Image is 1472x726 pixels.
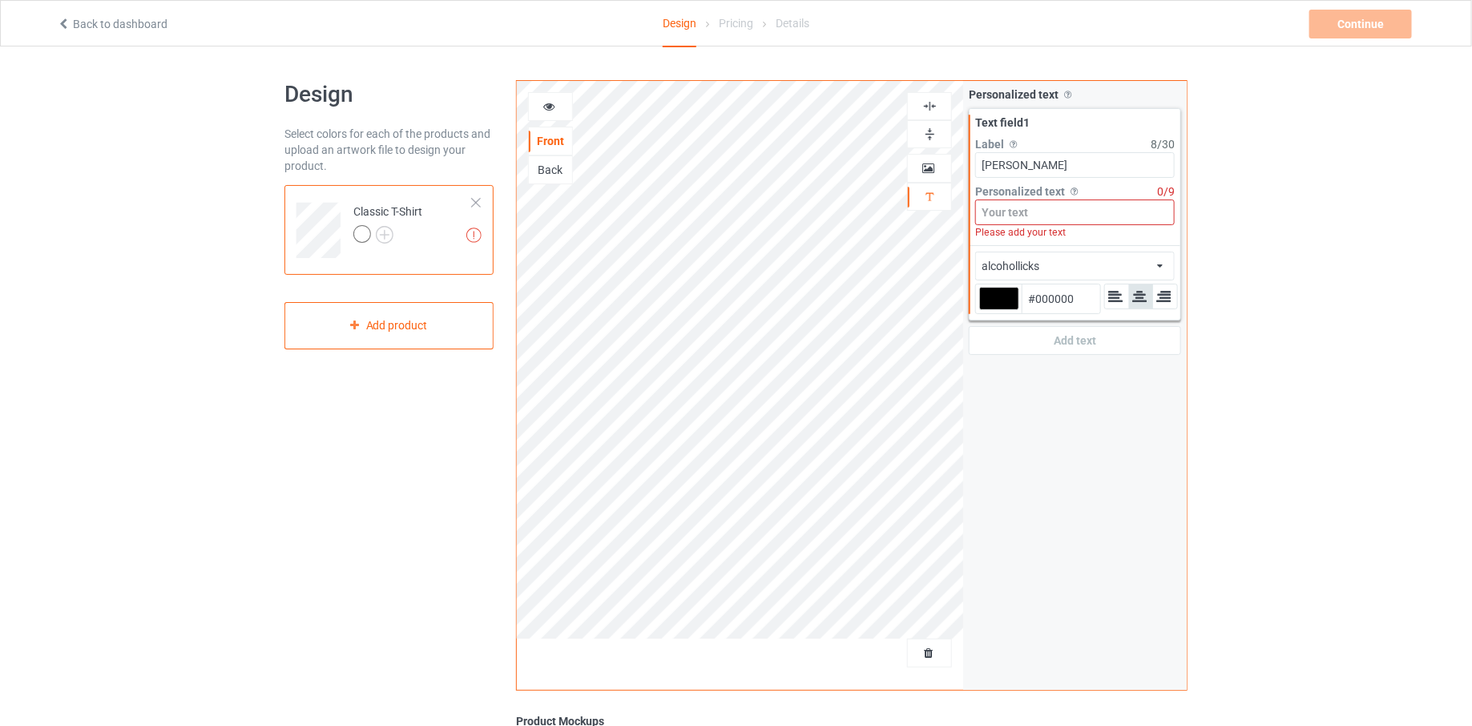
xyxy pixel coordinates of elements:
div: Add text [969,326,1181,355]
input: Your text [975,200,1175,225]
img: svg%3E%0A [1007,138,1020,151]
img: svg%3E%0A [922,127,938,142]
div: Add product [284,302,494,349]
div: 0 / 9 [1157,184,1175,200]
div: Design [663,1,696,47]
span: Personalized text [975,185,1065,198]
img: svg%3E%0A [922,189,938,204]
a: Back to dashboard [57,18,167,30]
h1: Design [284,80,494,109]
div: Text field 1 [975,115,1175,131]
div: 8 / 30 [1151,136,1175,152]
div: Please add your text [975,225,1175,240]
span: Personalized text [969,88,1059,101]
img: exclamation icon [466,228,482,243]
div: Back [529,162,572,178]
div: Classic T-Shirt [284,185,494,275]
span: Label [975,138,1004,151]
img: svg%3E%0A [1062,88,1075,101]
img: svg+xml;base64,PD94bWwgdmVyc2lvbj0iMS4wIiBlbmNvZGluZz0iVVRGLTgiPz4KPHN2ZyB3aWR0aD0iMjJweCIgaGVpZ2... [376,226,393,244]
div: Details [776,1,809,46]
img: svg%3E%0A [1068,185,1081,198]
div: Classic T-Shirt [353,204,422,242]
input: Your label [975,152,1175,178]
div: Select colors for each of the products and upload an artwork file to design your product. [284,126,494,174]
img: svg%3E%0A [922,99,938,114]
div: Front [529,133,572,149]
div: Pricing [719,1,753,46]
div: alcohollicks [982,258,1039,274]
